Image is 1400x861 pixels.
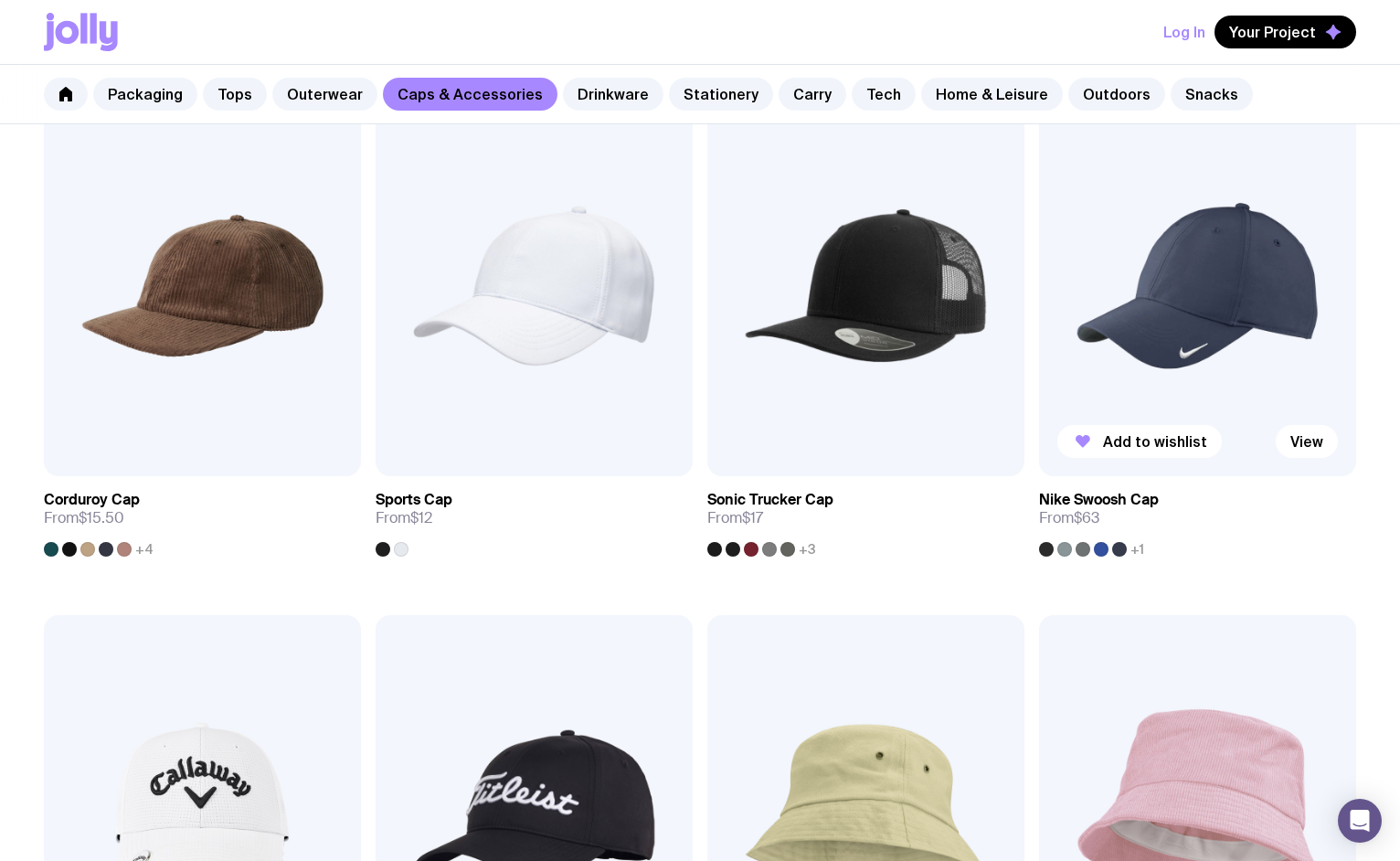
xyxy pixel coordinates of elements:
[669,78,773,111] a: Stationery
[1338,799,1382,843] div: Open Intercom Messenger
[93,78,197,111] a: Packaging
[799,542,816,557] span: +3
[376,476,693,557] a: Sports CapFrom$12
[1068,78,1165,111] a: Outdoors
[1074,508,1099,527] span: $63
[707,491,833,509] h3: Sonic Trucker Cap
[203,78,267,111] a: Tops
[383,78,557,111] a: Caps & Accessories
[1163,16,1205,48] button: Log In
[921,78,1063,111] a: Home & Leisure
[1229,23,1316,41] span: Your Project
[1214,16,1356,48] button: Your Project
[1171,78,1253,111] a: Snacks
[135,542,154,557] span: +4
[707,509,763,527] span: From
[1057,425,1222,458] button: Add to wishlist
[44,509,124,527] span: From
[79,508,124,527] span: $15.50
[44,491,140,509] h3: Corduroy Cap
[272,78,377,111] a: Outerwear
[1276,425,1338,458] a: View
[563,78,663,111] a: Drinkware
[1039,509,1099,527] span: From
[376,509,432,527] span: From
[779,78,846,111] a: Carry
[44,476,361,557] a: Corduroy CapFrom$15.50+4
[1130,542,1144,557] span: +1
[742,508,763,527] span: $17
[707,476,1024,557] a: Sonic Trucker CapFrom$17+3
[410,508,432,527] span: $12
[1103,432,1207,451] span: Add to wishlist
[1039,476,1356,557] a: Nike Swoosh CapFrom$63+1
[1039,491,1159,509] h3: Nike Swoosh Cap
[376,491,452,509] h3: Sports Cap
[852,78,916,111] a: Tech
